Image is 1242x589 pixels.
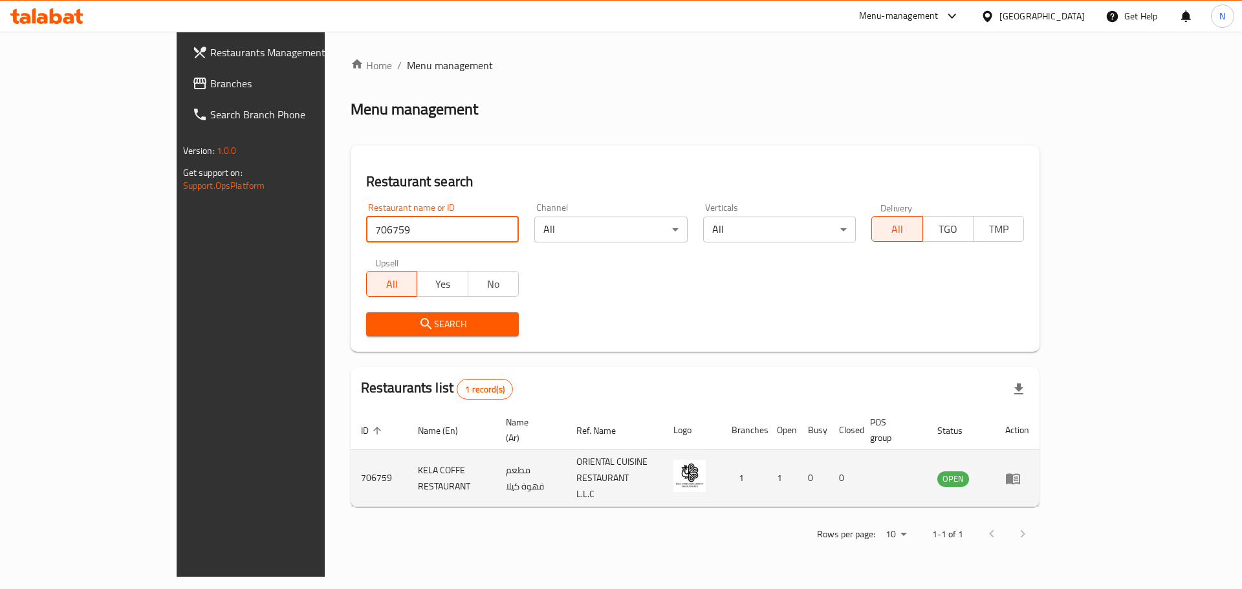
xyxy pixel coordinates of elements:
td: مطعم قهوة كيلا [496,450,566,507]
li: / [397,58,402,73]
label: Delivery [880,203,913,212]
label: Upsell [375,258,399,267]
a: Search Branch Phone [182,99,384,130]
th: Logo [663,411,721,450]
span: Restaurants Management [210,45,374,60]
button: Yes [417,271,468,297]
p: 1-1 of 1 [932,526,963,542]
span: No [474,275,514,294]
span: Yes [422,275,463,294]
th: Branches [721,411,767,450]
button: No [468,271,519,297]
td: ORIENTAL CUISINE RESTAURANT L.L.C [566,450,663,507]
div: Export file [1003,374,1034,405]
button: All [871,216,922,242]
span: TMP [979,220,1019,239]
span: Branches [210,76,374,91]
td: 0 [829,450,860,507]
span: Menu management [407,58,493,73]
td: KELA COFFE RESTAURANT [408,450,496,507]
p: Rows per page: [817,526,875,542]
span: Search [376,316,508,332]
span: Get support on: [183,164,243,181]
span: Search Branch Phone [210,107,374,122]
span: 1 record(s) [457,383,512,396]
table: enhanced table [351,411,1040,507]
div: Menu-management [859,8,939,24]
span: POS group [870,414,912,445]
input: Search for restaurant name or ID.. [366,217,519,242]
div: [GEOGRAPHIC_DATA] [999,9,1085,23]
button: TGO [922,216,974,242]
th: Action [995,411,1040,450]
span: Ref. Name [576,423,633,438]
span: Name (Ar) [506,414,550,445]
span: TGO [928,220,968,239]
span: 1.0.0 [217,142,237,159]
div: All [703,217,856,242]
a: Branches [182,68,384,99]
h2: Menu management [351,99,478,120]
div: Total records count [457,379,513,400]
nav: breadcrumb [351,58,1040,73]
th: Open [767,411,798,450]
button: All [366,271,417,297]
span: Name (En) [418,423,475,438]
h2: Restaurants list [361,378,513,400]
span: Status [937,423,979,438]
td: 1 [767,450,798,507]
div: OPEN [937,471,969,487]
img: KELA COFFE RESTAURANT [673,460,706,492]
span: All [877,220,917,239]
span: All [372,275,412,294]
a: Support.OpsPlatform [183,177,265,194]
td: 1 [721,450,767,507]
button: Search [366,312,519,336]
td: 0 [798,450,829,507]
span: Version: [183,142,215,159]
h2: Restaurant search [366,172,1025,191]
button: TMP [973,216,1024,242]
th: Closed [829,411,860,450]
div: All [534,217,687,242]
th: Busy [798,411,829,450]
span: ID [361,423,386,438]
span: N [1219,9,1225,23]
a: Restaurants Management [182,37,384,68]
span: OPEN [937,471,969,486]
div: Rows per page: [880,525,911,544]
